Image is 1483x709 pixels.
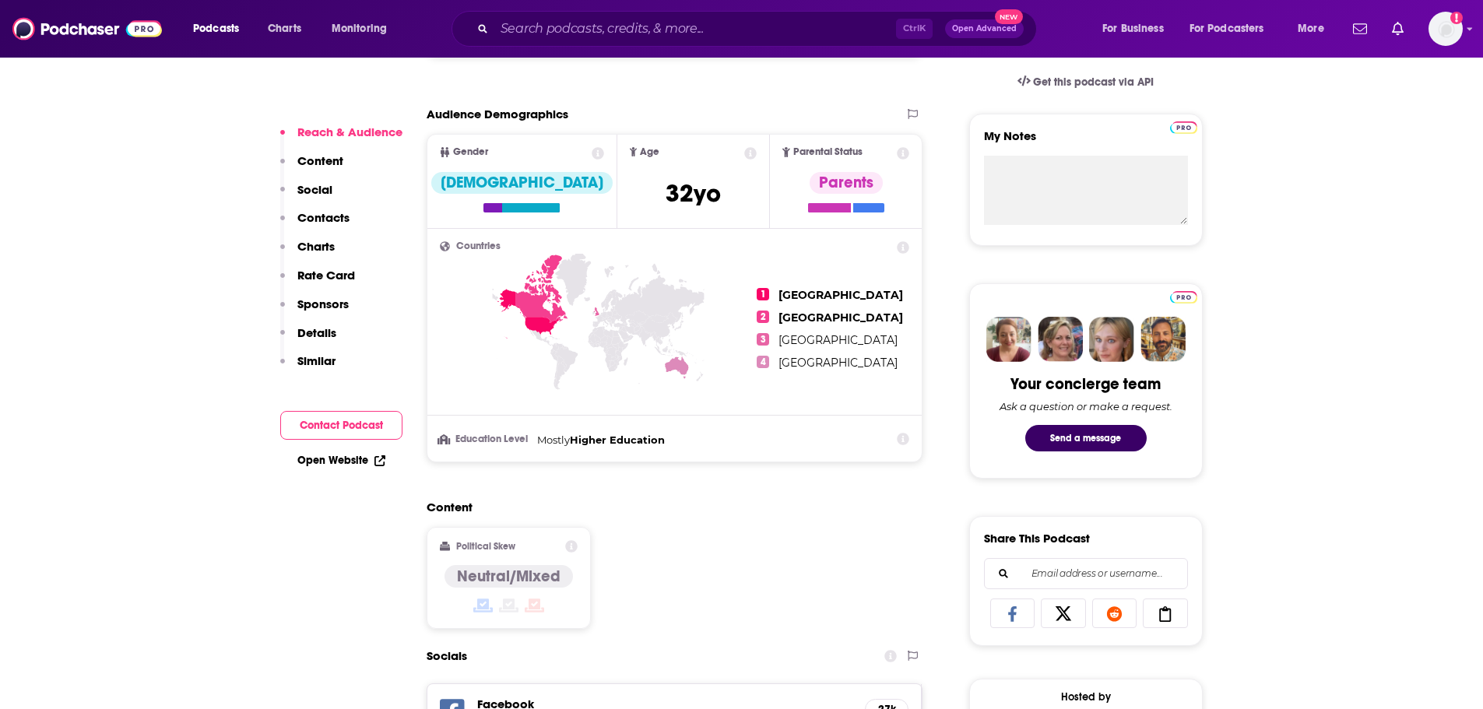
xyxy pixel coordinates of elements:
[1005,63,1167,101] a: Get this podcast via API
[1010,374,1161,394] div: Your concierge team
[297,153,343,168] p: Content
[453,147,488,157] span: Gender
[440,434,531,444] h3: Education Level
[984,531,1090,546] h3: Share This Podcast
[984,558,1188,589] div: Search followers
[494,16,896,41] input: Search podcasts, credits, & more...
[793,147,863,157] span: Parental Status
[778,333,898,347] span: [GEOGRAPHIC_DATA]
[995,9,1023,24] span: New
[1386,16,1410,42] a: Show notifications dropdown
[182,16,259,41] button: open menu
[757,288,769,300] span: 1
[1091,16,1183,41] button: open menu
[945,19,1024,38] button: Open AdvancedNew
[1347,16,1373,42] a: Show notifications dropdown
[321,16,407,41] button: open menu
[1025,425,1147,451] button: Send a message
[280,153,343,182] button: Content
[297,325,336,340] p: Details
[778,311,903,325] span: [GEOGRAPHIC_DATA]
[1429,12,1463,46] span: Logged in as ei1745
[297,182,332,197] p: Social
[640,147,659,157] span: Age
[1170,121,1197,134] img: Podchaser Pro
[268,18,301,40] span: Charts
[456,241,501,251] span: Countries
[280,353,336,382] button: Similar
[1287,16,1344,41] button: open menu
[297,454,385,467] a: Open Website
[12,14,162,44] img: Podchaser - Follow, Share and Rate Podcasts
[810,172,883,194] div: Parents
[456,541,515,552] h2: Political Skew
[1429,12,1463,46] img: User Profile
[1038,317,1083,362] img: Barbara Profile
[1041,598,1086,628] a: Share on X/Twitter
[1170,289,1197,304] a: Pro website
[1140,317,1186,362] img: Jon Profile
[997,559,1175,588] input: Email address or username...
[280,182,332,211] button: Social
[1033,75,1154,89] span: Get this podcast via API
[537,433,570,446] span: Mostly
[778,288,903,302] span: [GEOGRAPHIC_DATA]
[1102,18,1164,40] span: For Business
[1000,400,1172,412] div: Ask a question or make a request.
[778,356,898,370] span: [GEOGRAPHIC_DATA]
[990,598,1035,628] a: Share on Facebook
[427,500,911,514] h2: Content
[984,128,1188,156] label: My Notes
[280,210,350,239] button: Contacts
[332,18,387,40] span: Monitoring
[757,311,769,323] span: 2
[1092,598,1137,628] a: Share on Reddit
[986,317,1031,362] img: Sydney Profile
[757,333,769,346] span: 3
[297,125,402,139] p: Reach & Audience
[1298,18,1324,40] span: More
[258,16,311,41] a: Charts
[666,178,721,209] span: 32 yo
[1089,317,1134,362] img: Jules Profile
[1190,18,1264,40] span: For Podcasters
[1179,16,1287,41] button: open menu
[970,690,1202,704] div: Hosted by
[1170,119,1197,134] a: Pro website
[457,567,561,586] h4: Neutral/Mixed
[297,210,350,225] p: Contacts
[757,356,769,368] span: 4
[466,11,1052,47] div: Search podcasts, credits, & more...
[1143,598,1188,628] a: Copy Link
[297,239,335,254] p: Charts
[297,268,355,283] p: Rate Card
[280,297,349,325] button: Sponsors
[570,433,665,446] span: Higher Education
[280,325,336,354] button: Details
[427,641,467,671] h2: Socials
[1450,12,1463,24] svg: Add a profile image
[1429,12,1463,46] button: Show profile menu
[280,239,335,268] button: Charts
[431,172,613,194] div: [DEMOGRAPHIC_DATA]
[297,297,349,311] p: Sponsors
[896,19,933,39] span: Ctrl K
[280,125,402,153] button: Reach & Audience
[427,107,568,121] h2: Audience Demographics
[297,353,336,368] p: Similar
[193,18,239,40] span: Podcasts
[280,268,355,297] button: Rate Card
[280,411,402,440] button: Contact Podcast
[952,25,1017,33] span: Open Advanced
[1170,291,1197,304] img: Podchaser Pro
